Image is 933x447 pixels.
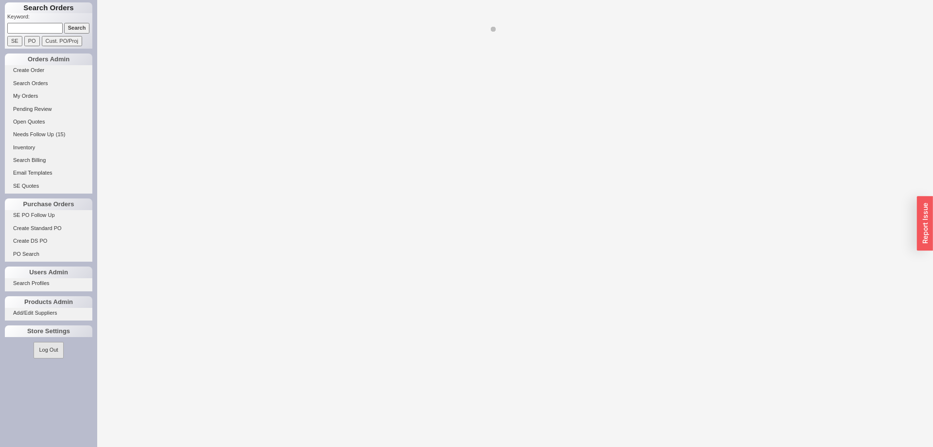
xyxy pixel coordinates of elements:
[24,36,40,46] input: PO
[5,278,92,288] a: Search Profiles
[5,223,92,233] a: Create Standard PO
[5,129,92,140] a: Needs Follow Up(15)
[5,54,92,65] div: Orders Admin
[5,91,92,101] a: My Orders
[5,78,92,89] a: Search Orders
[5,65,92,75] a: Create Order
[5,181,92,191] a: SE Quotes
[5,325,92,337] div: Store Settings
[5,308,92,318] a: Add/Edit Suppliers
[5,143,92,153] a: Inventory
[5,267,92,278] div: Users Admin
[5,296,92,308] div: Products Admin
[34,342,63,358] button: Log Out
[5,104,92,114] a: Pending Review
[5,155,92,165] a: Search Billing
[5,2,92,13] h1: Search Orders
[7,36,22,46] input: SE
[64,23,90,33] input: Search
[5,198,92,210] div: Purchase Orders
[56,131,66,137] span: ( 15 )
[5,210,92,220] a: SE PO Follow Up
[42,36,82,46] input: Cust. PO/Proj
[13,106,52,112] span: Pending Review
[5,168,92,178] a: Email Templates
[5,249,92,259] a: PO Search
[13,131,54,137] span: Needs Follow Up
[5,117,92,127] a: Open Quotes
[7,13,92,23] p: Keyword:
[5,236,92,246] a: Create DS PO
